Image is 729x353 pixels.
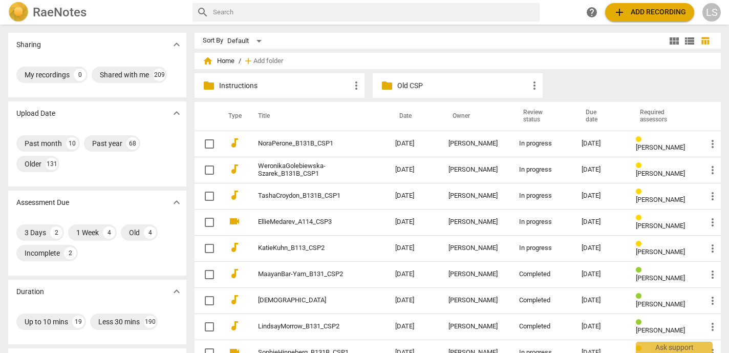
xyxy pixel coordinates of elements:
[636,162,646,170] span: Review status: in progress
[219,80,350,91] p: Instructions
[613,6,626,18] span: add
[103,226,115,239] div: 4
[258,192,358,200] a: TashaCroydon_B131B_CSP1
[636,240,646,248] span: Review status: in progress
[258,218,358,226] a: EllieMedarev_A114_CSP3
[683,35,696,47] span: view_list
[169,195,184,210] button: Show more
[144,226,156,239] div: 4
[613,6,686,18] span: Add recording
[706,138,719,150] span: more_vert
[228,189,241,201] span: audiotrack
[25,317,68,327] div: Up to 10 mins
[448,271,503,278] div: [PERSON_NAME]
[519,218,565,226] div: In progress
[448,140,503,148] div: [PERSON_NAME]
[519,140,565,148] div: In progress
[16,39,41,50] p: Sharing
[636,266,646,274] span: Review status: completed
[8,2,184,23] a: LogoRaeNotes
[706,242,719,255] span: more_vert
[350,79,362,92] span: more_vert
[144,316,156,328] div: 190
[636,222,685,230] span: [PERSON_NAME]
[706,268,719,281] span: more_vert
[92,138,122,149] div: Past year
[582,323,619,330] div: [DATE]
[76,227,99,238] div: 1 Week
[511,102,573,131] th: Review status
[203,56,234,66] span: Home
[582,271,619,278] div: [DATE]
[243,56,253,66] span: add
[636,143,685,151] span: [PERSON_NAME]
[387,102,440,131] th: Date
[519,244,565,252] div: In progress
[573,102,628,131] th: Due date
[239,57,241,65] span: /
[397,80,528,91] p: Old CSP
[228,215,241,227] span: videocam
[16,197,69,208] p: Assessment Due
[702,3,721,22] div: LS
[605,3,694,22] button: Upload
[706,321,719,333] span: more_vert
[246,102,387,131] th: Title
[258,162,358,178] a: WeronikaGolebiewska-Szarek_B131B_CSP1
[126,137,139,150] div: 68
[636,248,685,256] span: [PERSON_NAME]
[129,227,140,238] div: Old
[636,188,646,196] span: Review status: in progress
[170,285,183,298] span: expand_more
[227,33,265,49] div: Default
[258,323,358,330] a: LindsayMorrow_B131_CSP2
[519,297,565,304] div: Completed
[25,138,62,149] div: Past month
[153,69,165,81] div: 209
[228,267,241,280] span: audiotrack
[228,241,241,254] span: audiotrack
[519,192,565,200] div: In progress
[636,319,646,326] span: Review status: completed
[258,297,358,304] a: [DEMOGRAPHIC_DATA]
[387,157,440,183] td: [DATE]
[253,57,283,65] span: Add folder
[258,140,358,148] a: NoraPerone_B131B_CSP1
[636,274,685,282] span: [PERSON_NAME]
[448,192,503,200] div: [PERSON_NAME]
[170,38,183,51] span: expand_more
[387,209,440,235] td: [DATE]
[100,70,149,80] div: Shared with me
[197,6,209,18] span: search
[582,192,619,200] div: [DATE]
[387,261,440,287] td: [DATE]
[636,196,685,203] span: [PERSON_NAME]
[582,166,619,174] div: [DATE]
[636,342,713,353] div: Ask support
[448,166,503,174] div: [PERSON_NAME]
[72,316,84,328] div: 19
[169,37,184,52] button: Show more
[203,37,223,45] div: Sort By
[636,214,646,222] span: Review status: in progress
[387,235,440,261] td: [DATE]
[258,244,358,252] a: KatieKuhn_B113_CSP2
[25,248,60,258] div: Incomplete
[636,293,646,300] span: Review status: completed
[636,326,685,334] span: [PERSON_NAME]
[582,244,619,252] div: [DATE]
[682,33,697,49] button: List view
[387,314,440,340] td: [DATE]
[169,106,184,121] button: Show more
[668,35,680,47] span: view_module
[203,56,213,66] span: home
[203,79,215,92] span: folder
[448,218,503,226] div: [PERSON_NAME]
[706,216,719,229] span: more_vert
[636,170,685,177] span: [PERSON_NAME]
[16,286,44,297] p: Duration
[64,247,76,259] div: 2
[448,297,503,304] div: [PERSON_NAME]
[25,159,41,169] div: Older
[228,320,241,332] span: audiotrack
